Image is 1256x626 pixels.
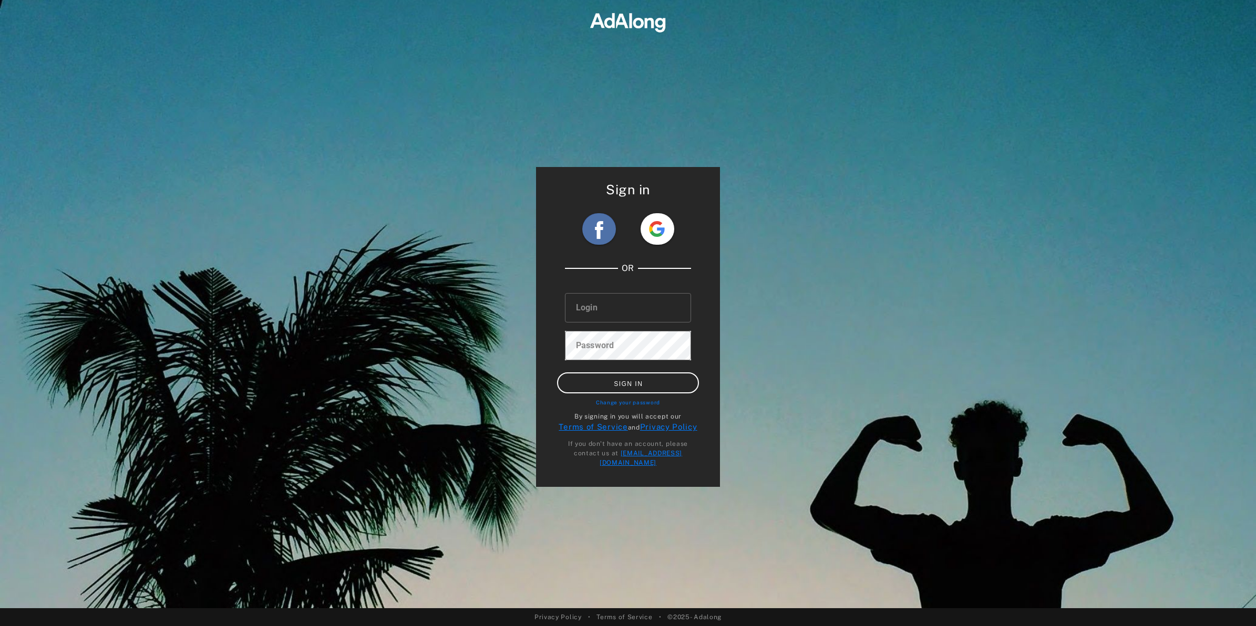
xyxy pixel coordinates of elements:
div: 채팅 위젯 [1203,576,1256,626]
a: [EMAIL_ADDRESS][DOMAIN_NAME] [600,450,682,466]
span: • [588,612,591,622]
span: OR [618,259,638,277]
span: • [659,612,662,622]
p: If you don't have an account, please contact us at [557,439,699,467]
span: © 2025 - Adalong [667,612,722,622]
a: Terms of Service [559,422,627,431]
button: SIGN IN [557,372,699,393]
a: Privacy Policy [534,612,582,622]
a: Terms of Service [596,612,652,622]
iframe: Chat Widget [1203,576,1256,626]
div: Sign in [557,180,699,205]
span: By signing in you will accept our and [559,412,697,433]
a: Privacy Policy [640,422,697,431]
a: Change your password [596,399,660,406]
span: SIGN IN [614,380,643,388]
